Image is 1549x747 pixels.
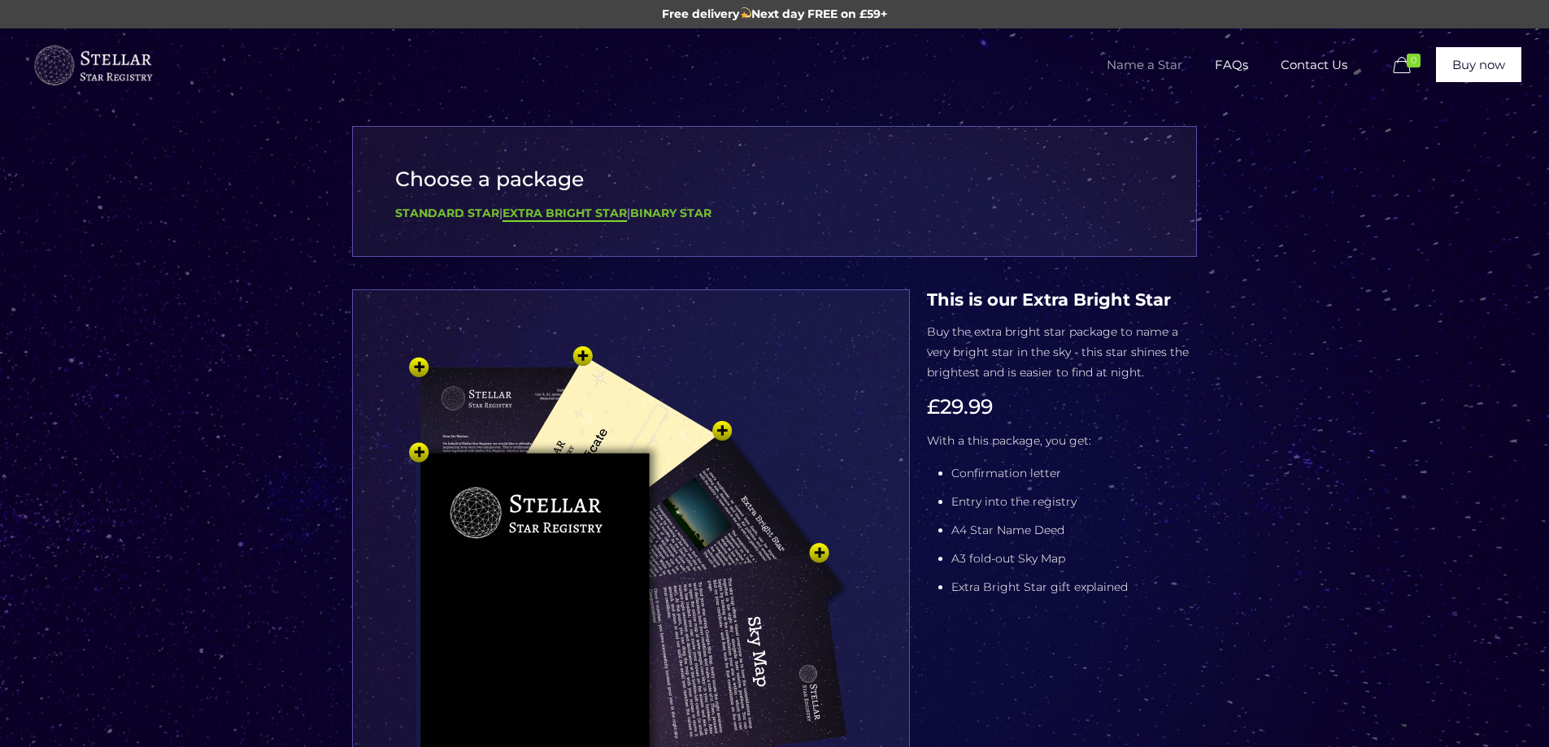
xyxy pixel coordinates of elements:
[940,394,993,419] span: 29.99
[740,7,751,19] img: 💫
[951,577,1197,597] li: Extra Bright Star gift explained
[927,431,1197,451] p: With a this package, you get:
[927,395,1197,419] h3: £
[1389,56,1428,76] a: 0
[1199,41,1264,89] span: FAQs
[1407,54,1421,67] span: 0
[1199,28,1264,102] a: FAQs
[395,167,1154,191] h3: Choose a package
[395,203,1154,224] div: | |
[951,463,1197,484] li: Confirmation letter
[32,41,154,90] img: buyastar-logo-transparent
[951,549,1197,569] li: A3 fold-out Sky Map
[503,206,627,222] a: Extra Bright Star
[1090,28,1199,102] a: Name a Star
[951,492,1197,512] li: Entry into the registry
[395,206,499,220] a: Standard Star
[1264,28,1364,102] a: Contact Us
[1436,47,1521,82] a: Buy now
[503,206,627,220] b: Extra Bright Star
[951,520,1197,541] li: A4 Star Name Deed
[927,322,1197,383] p: Buy the extra bright star package to name a very bright star in the sky - this star shines the br...
[927,289,1197,310] h4: This is our Extra Bright Star
[662,7,888,21] span: Free delivery Next day FREE on £59+
[1264,41,1364,89] span: Contact Us
[630,206,711,220] a: Binary Star
[1090,41,1199,89] span: Name a Star
[32,28,154,102] a: Buy a Star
